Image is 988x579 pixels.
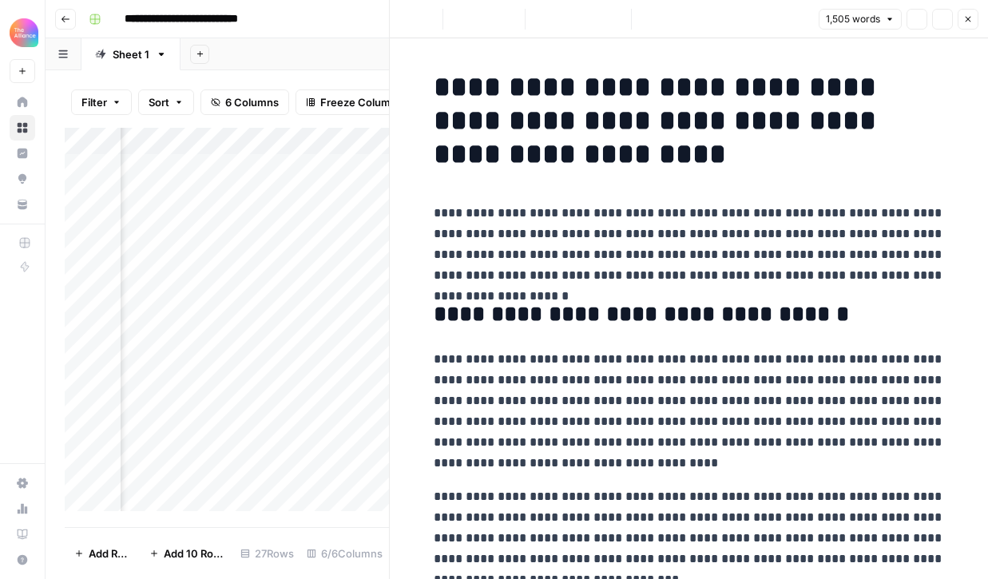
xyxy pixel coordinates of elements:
[164,545,224,561] span: Add 10 Rows
[138,89,194,115] button: Sort
[10,115,35,141] a: Browse
[819,9,902,30] button: 1,505 words
[10,141,35,166] a: Insights
[200,89,289,115] button: 6 Columns
[826,12,880,26] span: 1,505 words
[81,38,181,70] a: Sheet 1
[10,166,35,192] a: Opportunities
[113,46,149,62] div: Sheet 1
[10,496,35,521] a: Usage
[71,89,132,115] button: Filter
[300,541,389,566] div: 6/6 Columns
[65,541,140,566] button: Add Row
[10,521,35,547] a: Learning Hub
[10,192,35,217] a: Your Data
[81,94,107,110] span: Filter
[149,94,169,110] span: Sort
[10,18,38,47] img: Alliance Logo
[296,89,413,115] button: Freeze Columns
[10,89,35,115] a: Home
[225,94,279,110] span: 6 Columns
[140,541,234,566] button: Add 10 Rows
[320,94,403,110] span: Freeze Columns
[10,547,35,573] button: Help + Support
[10,13,35,53] button: Workspace: Alliance
[234,541,300,566] div: 27 Rows
[89,545,130,561] span: Add Row
[10,470,35,496] a: Settings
